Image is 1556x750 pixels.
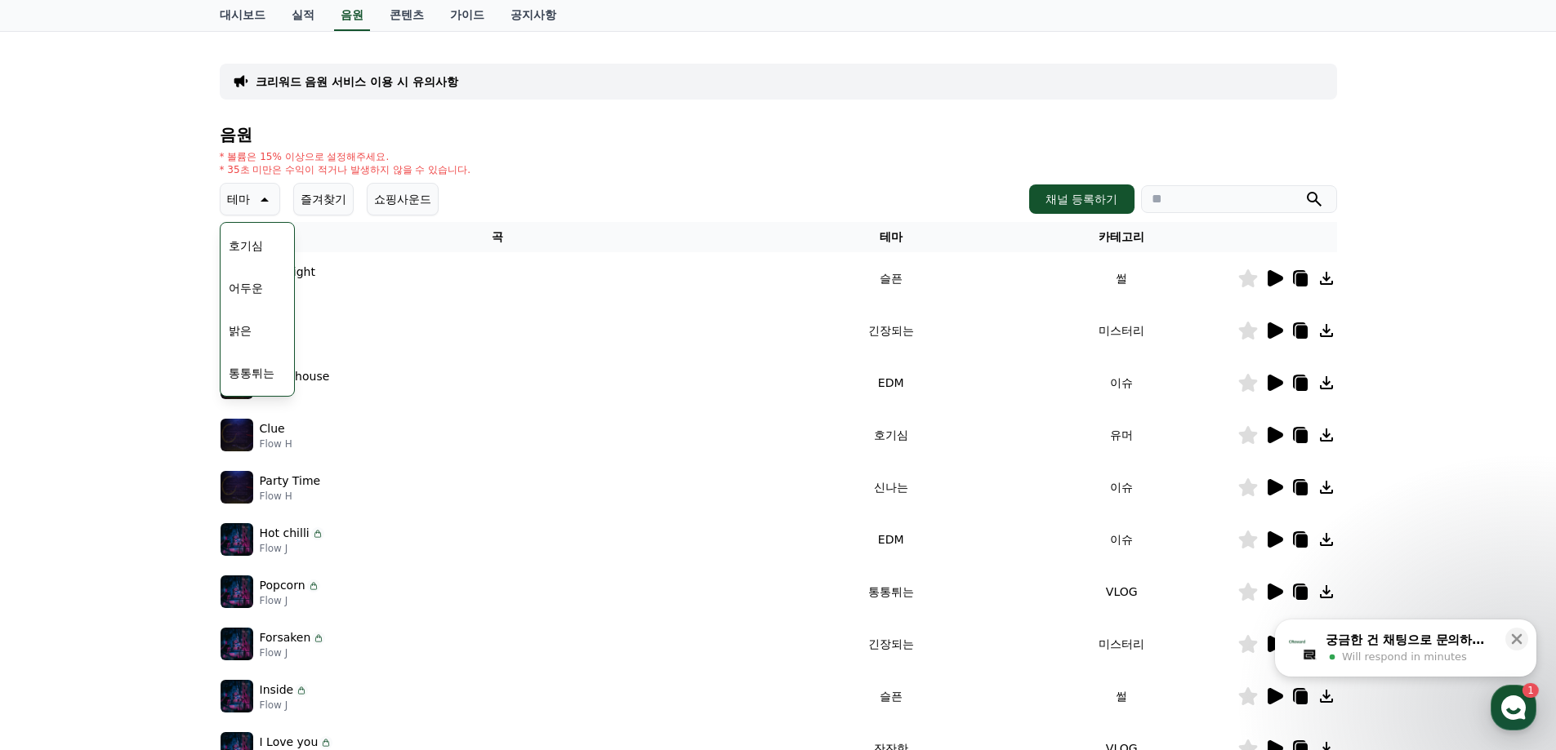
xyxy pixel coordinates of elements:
[166,517,172,530] span: 1
[775,461,1006,513] td: 신나는
[260,594,320,607] p: Flow J
[227,188,250,211] p: 테마
[221,575,253,608] img: music
[222,313,258,348] button: 밝은
[775,304,1006,357] td: 긴장되는
[220,150,471,163] p: * 볼륨은 15% 이상으로 설정해주세요.
[293,183,354,215] button: 즐겨찾기
[260,577,305,594] p: Popcorn
[260,699,309,712] p: Flow J
[775,670,1006,722] td: 슬픈
[1006,618,1237,670] td: 미스터리
[1006,222,1237,252] th: 카테고리
[1006,304,1237,357] td: 미스터리
[221,628,253,660] img: music
[775,252,1006,304] td: 슬픈
[221,471,253,504] img: music
[42,542,70,555] span: Home
[1006,566,1237,618] td: VLOG
[260,264,315,281] p: Sad Night
[1006,357,1237,409] td: 이슈
[221,419,253,451] img: music
[260,629,311,646] p: Forsaken
[260,646,326,659] p: Flow J
[260,473,321,490] p: Party Time
[222,228,270,264] button: 호기심
[220,163,471,176] p: * 35초 미만은 수익이 적거나 발생하지 않을 수 있습니다.
[775,357,1006,409] td: EDM
[1006,461,1237,513] td: 이슈
[1006,409,1237,461] td: 유머
[221,680,253,712] img: music
[222,355,281,391] button: 통통튀는
[221,523,253,556] img: music
[1006,513,1237,566] td: 이슈
[220,183,280,215] button: 테마
[220,126,1337,144] h4: 음원
[242,542,282,555] span: Settings
[775,513,1006,566] td: EDM
[367,183,439,215] button: 쇼핑사운드
[108,517,211,558] a: 1Messages
[5,517,108,558] a: Home
[1006,252,1237,304] td: 썰
[260,490,321,503] p: Flow H
[1029,184,1134,214] button: 채널 등록하기
[260,437,292,450] p: Flow H
[260,681,294,699] p: Inside
[775,618,1006,670] td: 긴장되는
[775,222,1006,252] th: 테마
[260,542,324,555] p: Flow J
[775,409,1006,461] td: 호기심
[211,517,314,558] a: Settings
[136,543,184,556] span: Messages
[220,222,776,252] th: 곡
[775,566,1006,618] td: 통통튀는
[260,525,310,542] p: Hot chilli
[256,73,458,90] a: 크리워드 음원 서비스 이용 시 유의사항
[222,270,270,306] button: 어두운
[260,420,285,437] p: Clue
[1006,670,1237,722] td: 썰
